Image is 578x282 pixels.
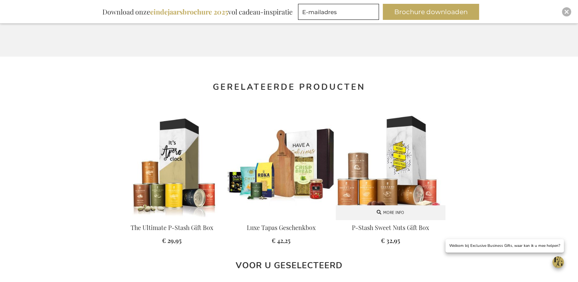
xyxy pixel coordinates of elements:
span: € 29,95 [162,237,181,245]
a: Luxury Tapas Gift Box [227,214,336,221]
b: eindejaarsbrochure 2025 [150,7,228,16]
img: Close [564,10,569,14]
a: The Ultimate P-Stash Gift Box [131,224,213,232]
img: Luxury Tapas Gift Box [227,110,336,217]
a: Luxe Tapas Geschenkbox [247,224,316,232]
a: P-Stash Sweet Nuts Gift Box [352,224,429,232]
form: marketing offers and promotions [298,4,381,22]
img: P-Stash Sweet Nuts Gift Box [336,110,445,219]
img: The Ultimate P-Stash Gift Box [117,110,227,217]
a: More info [336,205,445,220]
span: € 32,95 [381,237,400,245]
strong: Gerelateerde producten [213,81,365,93]
a: The Ultimate P-Stash Gift Box [117,214,227,221]
strong: Voor u geselecteerd [236,260,343,271]
div: Close [562,7,571,16]
button: Brochure downloaden [383,4,479,20]
span: € 42,25 [272,237,290,245]
input: E-mailadres [298,4,379,20]
div: Download onze vol cadeau-inspiratie [99,4,296,20]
